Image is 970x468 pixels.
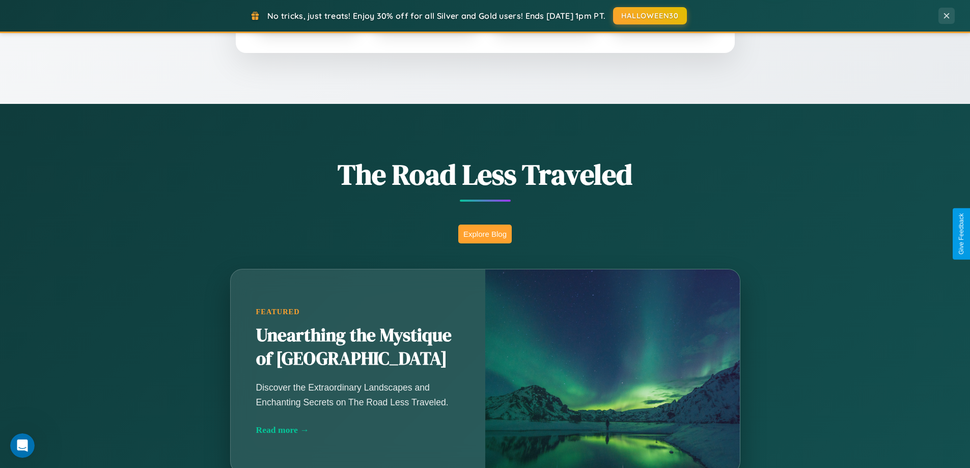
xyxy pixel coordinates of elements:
div: Featured [256,308,460,316]
h1: The Road Less Traveled [180,155,791,194]
button: Explore Blog [458,225,512,243]
span: No tricks, just treats! Enjoy 30% off for all Silver and Gold users! Ends [DATE] 1pm PT. [267,11,605,21]
div: Give Feedback [958,213,965,255]
div: Read more → [256,425,460,435]
h2: Unearthing the Mystique of [GEOGRAPHIC_DATA] [256,324,460,371]
p: Discover the Extraordinary Landscapes and Enchanting Secrets on The Road Less Traveled. [256,380,460,409]
button: HALLOWEEN30 [613,7,687,24]
iframe: Intercom live chat [10,433,35,458]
